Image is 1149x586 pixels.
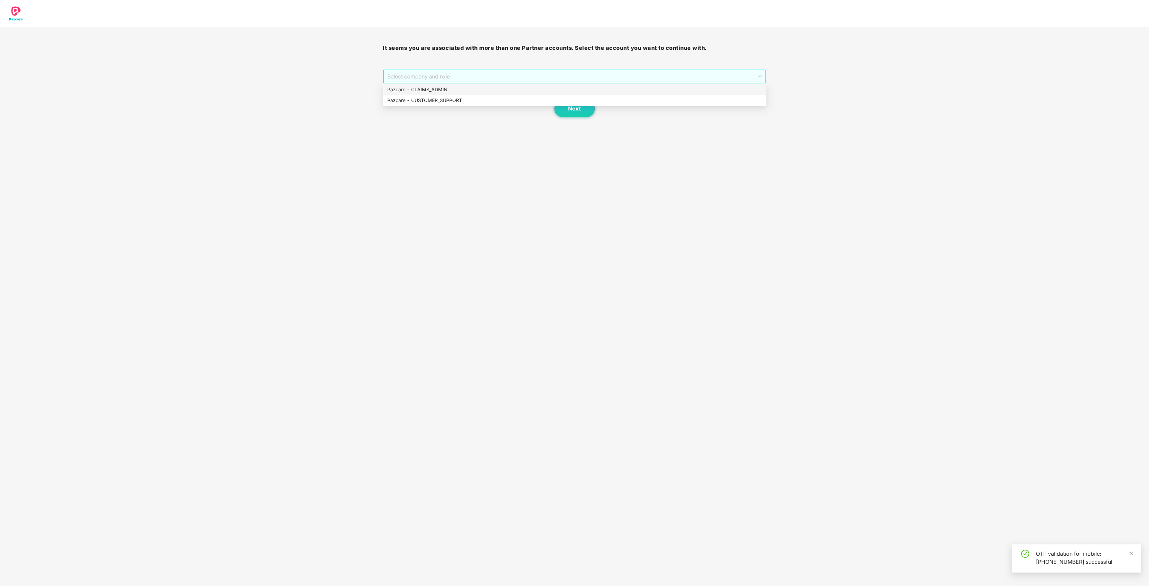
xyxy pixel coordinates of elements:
div: Pazcare - CLAIMS_ADMIN [383,84,766,95]
div: Pazcare - CLAIMS_ADMIN [387,86,762,93]
div: Pazcare - CUSTOMER_SUPPORT [387,97,762,104]
span: close [1129,551,1134,556]
span: Next [568,105,581,112]
div: Pazcare - CUSTOMER_SUPPORT [383,95,766,106]
span: Select company and role [387,70,761,83]
span: check-circle [1021,550,1029,558]
button: Next [554,100,595,117]
div: OTP validation for mobile: [PHONE_NUMBER] successful [1036,550,1133,566]
h3: It seems you are associated with more than one Partner accounts. Select the account you want to c... [383,44,766,53]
